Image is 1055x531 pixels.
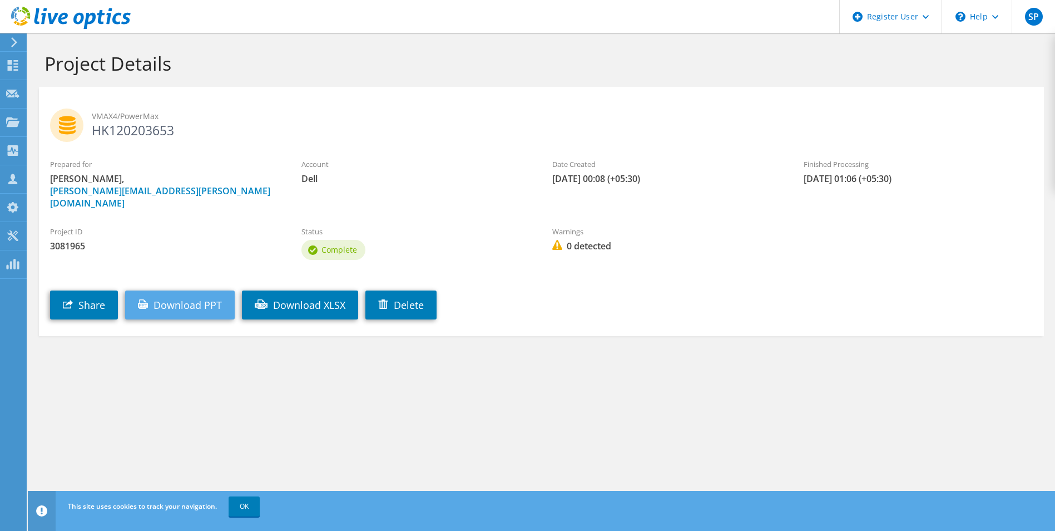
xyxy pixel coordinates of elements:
label: Account [301,159,531,170]
label: Warnings [552,226,781,237]
a: [PERSON_NAME][EMAIL_ADDRESS][PERSON_NAME][DOMAIN_NAME] [50,185,270,209]
span: [DATE] 00:08 (+05:30) [552,173,781,185]
label: Finished Processing [804,159,1033,170]
a: Download XLSX [242,291,358,319]
span: This site uses cookies to track your navigation. [68,501,217,511]
span: Dell [301,173,531,185]
a: Share [50,291,118,319]
span: SP [1025,8,1043,26]
span: 0 detected [552,240,781,252]
label: Status [301,226,531,237]
label: Project ID [50,226,279,237]
label: Prepared for [50,159,279,170]
svg: \n [955,12,965,22]
span: [PERSON_NAME], [50,173,279,209]
h1: Project Details [44,52,1033,75]
span: 3081965 [50,240,279,252]
a: Download PPT [125,291,235,319]
a: OK [229,496,260,517]
span: Complete [321,244,357,255]
span: VMAX4/PowerMax [92,110,1033,122]
span: [DATE] 01:06 (+05:30) [804,173,1033,185]
label: Date Created [552,159,781,170]
h2: HK120203653 [50,109,1033,136]
a: Delete [365,291,437,319]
